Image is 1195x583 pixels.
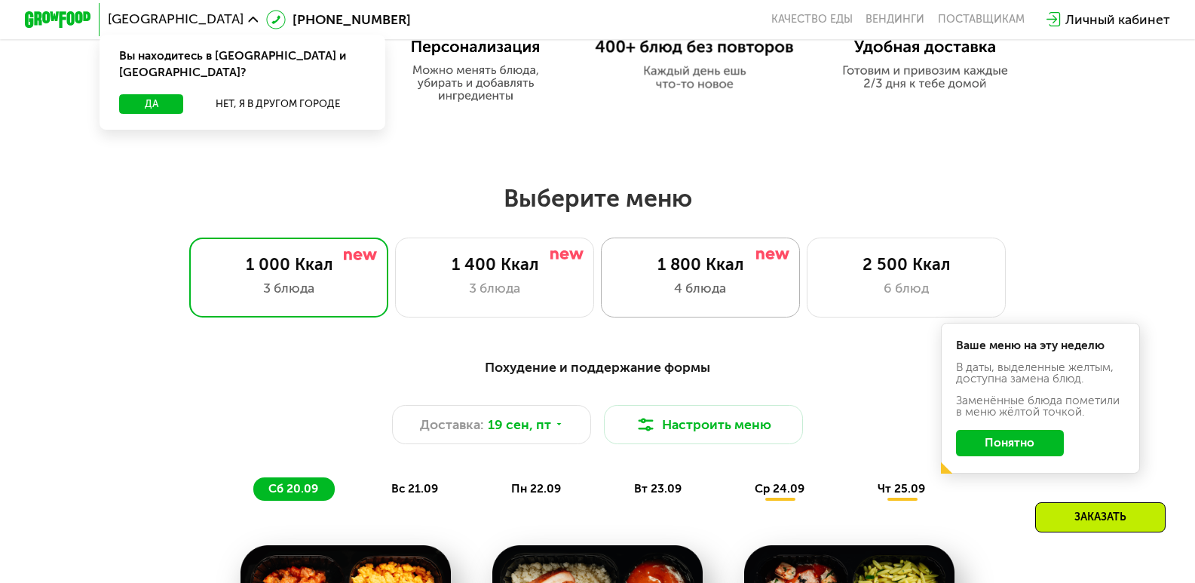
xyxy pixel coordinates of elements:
[938,13,1025,26] div: поставщикам
[956,395,1126,419] div: Заменённые блюда пометили в меню жёлтой точкой.
[488,415,551,434] span: 19 сен, пт
[1065,10,1170,29] div: Личный кабинет
[604,405,803,445] button: Настроить меню
[420,415,484,434] span: Доставка:
[618,255,783,275] div: 1 800 Ккал
[268,482,318,496] span: сб 20.09
[1035,502,1166,532] div: Заказать
[956,340,1126,351] div: Ваше меню на эту неделю
[771,13,853,26] a: Качество еды
[106,357,1089,378] div: Похудение и поддержание формы
[207,255,371,275] div: 1 000 Ккал
[412,278,577,298] div: 3 блюда
[53,183,1141,213] h2: Выберите меню
[391,482,438,496] span: вс 21.09
[207,278,371,298] div: 3 блюда
[266,10,411,29] a: [PHONE_NUMBER]
[634,482,682,496] span: вт 23.09
[190,94,365,114] button: Нет, я в другом городе
[100,35,385,94] div: Вы находитесь в [GEOGRAPHIC_DATA] и [GEOGRAPHIC_DATA]?
[511,482,561,496] span: пн 22.09
[956,362,1126,385] div: В даты, выделенные желтым, доступна замена блюд.
[824,255,988,275] div: 2 500 Ккал
[618,278,783,298] div: 4 блюда
[412,255,577,275] div: 1 400 Ккал
[878,482,925,496] span: чт 25.09
[866,13,924,26] a: Вендинги
[108,13,244,26] span: [GEOGRAPHIC_DATA]
[119,94,183,114] button: Да
[755,482,804,496] span: ср 24.09
[956,430,1064,456] button: Понятно
[824,278,988,298] div: 6 блюд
